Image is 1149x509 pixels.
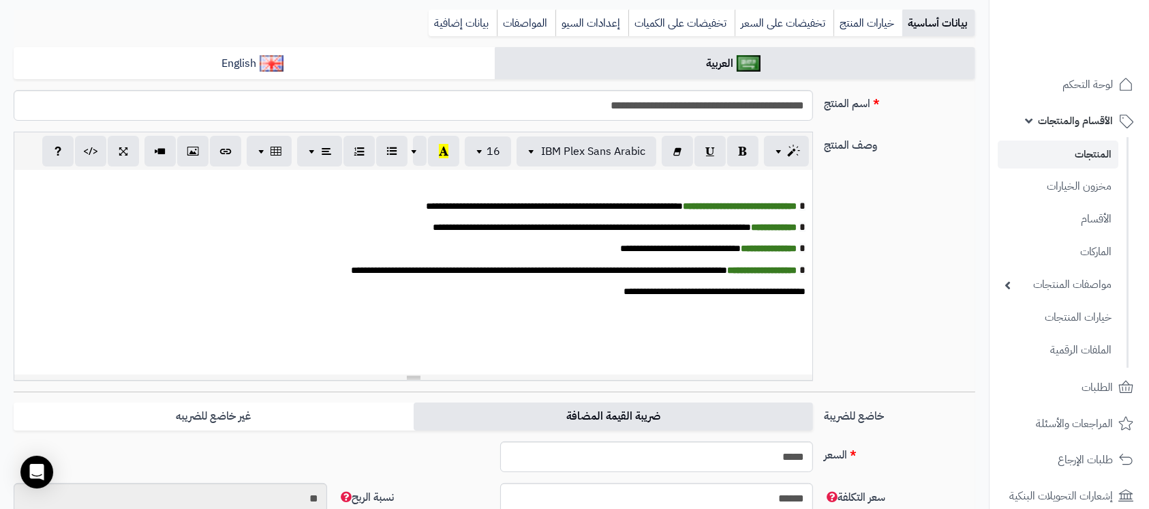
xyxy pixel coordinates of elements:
[998,336,1118,365] a: الملفات الرقمية
[998,141,1118,169] a: المنتجات
[998,237,1118,267] a: الماركات
[818,90,981,112] label: اسم المنتج
[998,303,1118,332] a: خيارات المنتجات
[998,443,1141,476] a: طلبات الإرجاع
[495,47,976,81] a: العربية
[818,441,981,463] label: السعر
[737,55,761,72] img: العربية
[541,143,645,160] span: IBM Plex Sans Arabic
[429,10,497,37] a: بيانات إضافية
[902,10,975,37] a: بيانات أساسية
[338,489,394,506] span: نسبة الربح
[465,136,511,166] button: 16
[1082,378,1113,397] span: الطلبات
[998,172,1118,201] a: مخزون الخيارات
[14,47,495,81] a: English
[998,371,1141,404] a: الطلبات
[1009,486,1113,506] span: إشعارات التحويلات البنكية
[998,205,1118,234] a: الأقسام
[497,10,555,37] a: المواصفات
[414,403,814,431] label: ضريبة القيمة المضافة
[20,456,53,489] div: Open Intercom Messenger
[1058,450,1113,469] span: طلبات الإرجاع
[833,10,902,37] a: خيارات المنتج
[517,136,656,166] button: IBM Plex Sans Arabic
[735,10,833,37] a: تخفيضات على السعر
[260,55,284,72] img: English
[1038,111,1113,130] span: الأقسام والمنتجات
[555,10,628,37] a: إعدادات السيو
[14,403,414,431] label: غير خاضع للضريبه
[1062,75,1113,94] span: لوحة التحكم
[998,270,1118,300] a: مواصفات المنتجات
[998,407,1141,440] a: المراجعات والأسئلة
[628,10,735,37] a: تخفيضات على الكميات
[818,403,981,424] label: خاضع للضريبة
[487,143,500,160] span: 16
[818,132,981,154] label: وصف المنتج
[1036,414,1113,433] span: المراجعات والأسئلة
[824,489,885,506] span: سعر التكلفة
[998,68,1141,101] a: لوحة التحكم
